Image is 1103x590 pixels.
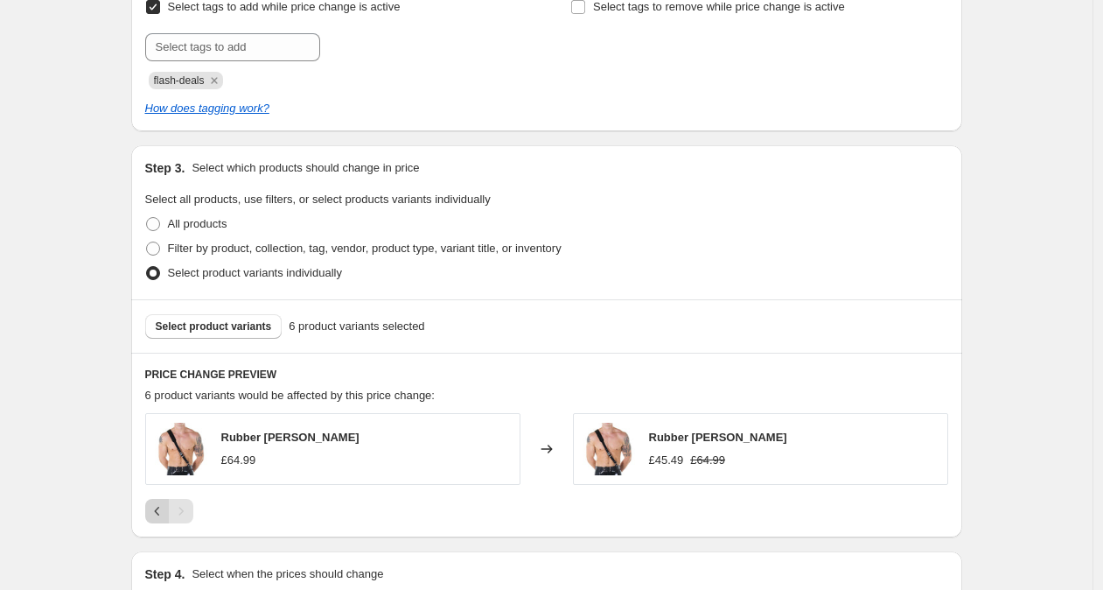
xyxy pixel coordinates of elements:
[583,423,635,475] img: rubber-sam-browne-regulation-p-5216-999911_80x.jpg
[145,193,491,206] span: Select all products, use filters, or select products variants individually
[155,423,207,475] img: rubber-sam-browne-regulation-p-5216-999911_80x.jpg
[145,33,320,61] input: Select tags to add
[221,453,256,467] span: £64.99
[145,389,435,402] span: 6 product variants would be affected by this price change:
[289,318,424,335] span: 6 product variants selected
[206,73,222,88] button: Remove flash-deals
[192,565,383,583] p: Select when the prices should change
[221,431,360,444] span: Rubber [PERSON_NAME]
[145,499,170,523] button: Previous
[145,159,185,177] h2: Step 3.
[156,320,272,334] span: Select product variants
[154,74,205,87] span: flash-deals
[145,565,185,583] h2: Step 4.
[145,368,948,382] h6: PRICE CHANGE PREVIEW
[145,499,193,523] nav: Pagination
[649,453,684,467] span: £45.49
[168,217,227,230] span: All products
[145,314,283,339] button: Select product variants
[649,431,787,444] span: Rubber [PERSON_NAME]
[145,102,269,115] a: How does tagging work?
[192,159,419,177] p: Select which products should change in price
[168,242,562,255] span: Filter by product, collection, tag, vendor, product type, variant title, or inventory
[168,266,342,279] span: Select product variants individually
[690,453,725,467] span: £64.99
